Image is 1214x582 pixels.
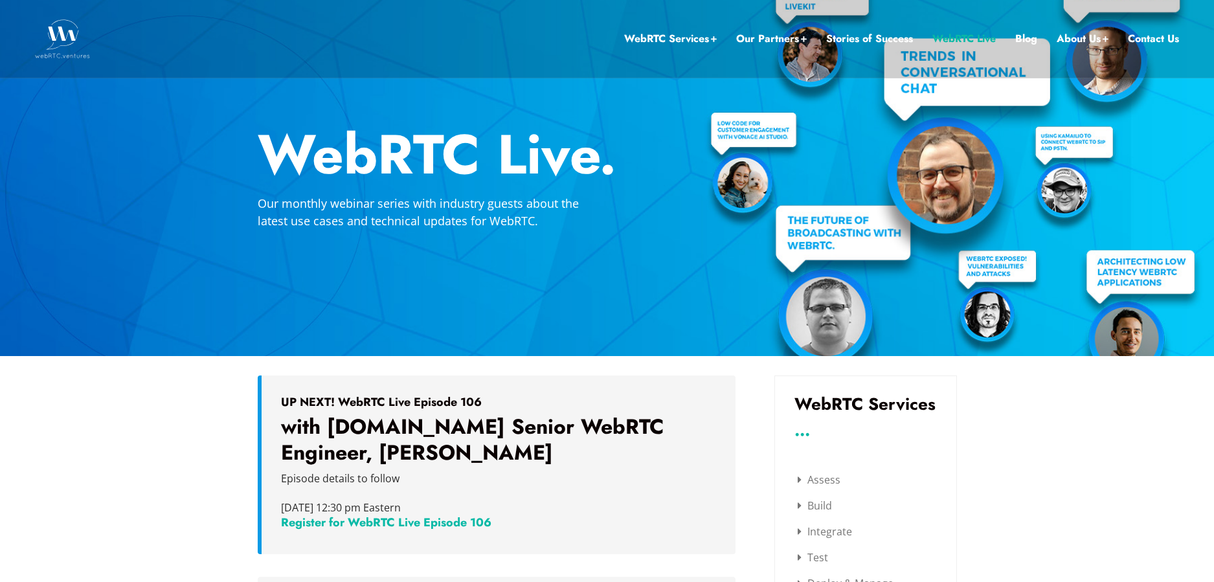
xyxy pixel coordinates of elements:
a: WebRTC Live [932,30,996,47]
a: Contact Us [1128,30,1179,47]
img: WebRTC.ventures [35,19,90,58]
a: Integrate [798,524,852,539]
a: Assess [798,473,840,487]
a: Blog [1015,30,1037,47]
a: Test [798,550,828,565]
a: Our Partners [736,30,807,47]
a: Stories of Success [826,30,913,47]
h3: ... [794,425,937,435]
h3: WebRTC Services [794,396,937,412]
a: Build [798,498,832,513]
h2: WebRTC Live. [258,127,957,182]
a: WebRTC Services [624,30,717,47]
p: Episode details to follow [281,471,716,486]
h5: UP NEXT! WebRTC Live Episode 106 [281,395,716,409]
p: [DATE] 12:30 pm Eastern [281,500,716,515]
a: Register for WebRTC Live Episode 106 [281,514,491,531]
h3: with [DOMAIN_NAME] Senior WebRTC Engineer, [PERSON_NAME] [281,414,716,465]
p: Our monthly webinar series with industry guests about the latest use cases and technical updates ... [258,195,607,230]
a: About Us [1057,30,1108,47]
